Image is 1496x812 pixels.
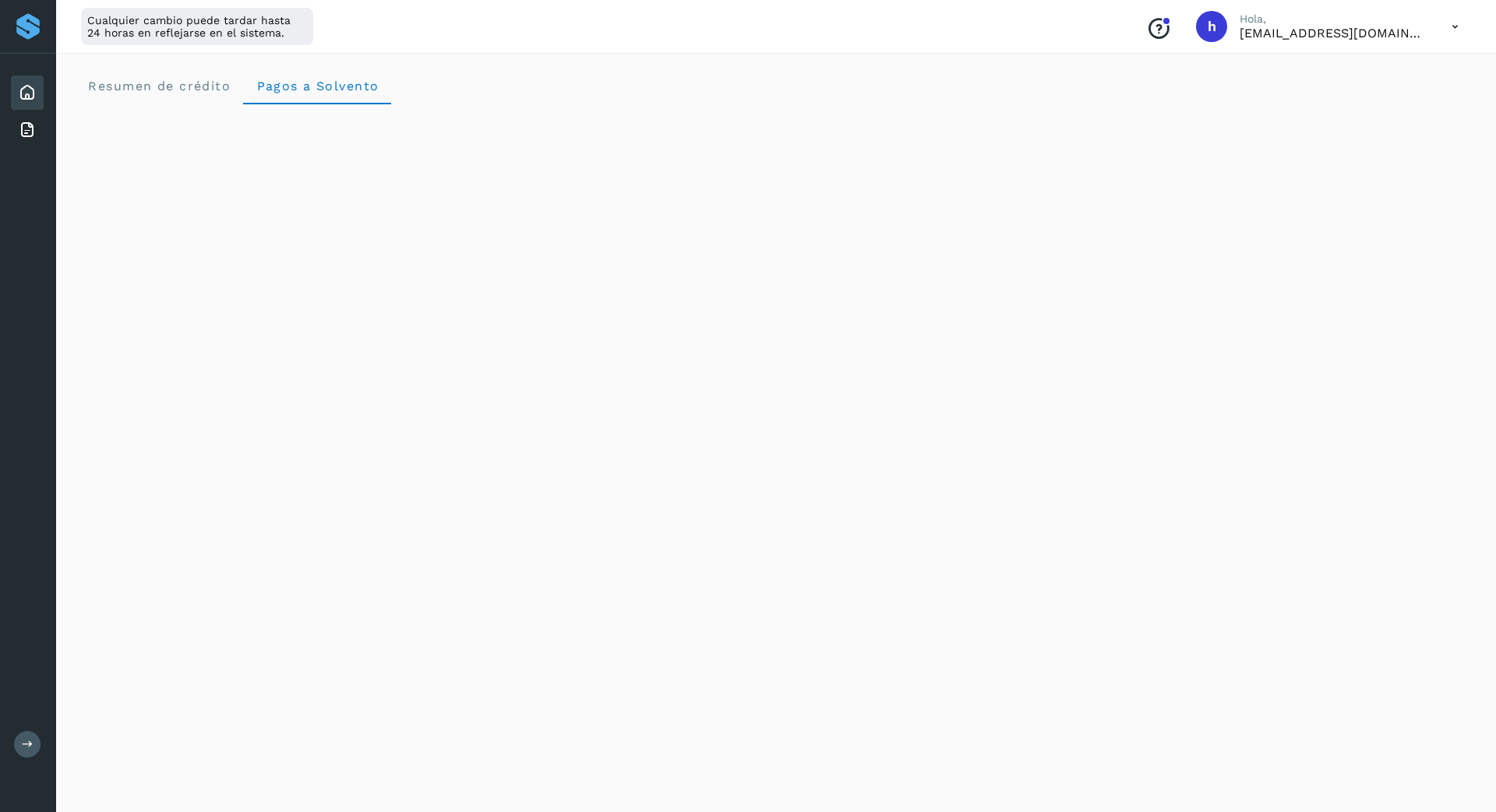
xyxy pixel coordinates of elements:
div: Cualquier cambio puede tardar hasta 24 horas en reflejarse en el sistema. [81,8,313,45]
div: Inicio [11,76,44,110]
div: Facturas [11,113,44,147]
p: hpineda@certustransportes.com [1240,26,1427,40]
span: Pagos a Solvento [256,79,379,93]
p: Hola, [1240,12,1427,26]
span: Resumen de crédito [87,79,231,93]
